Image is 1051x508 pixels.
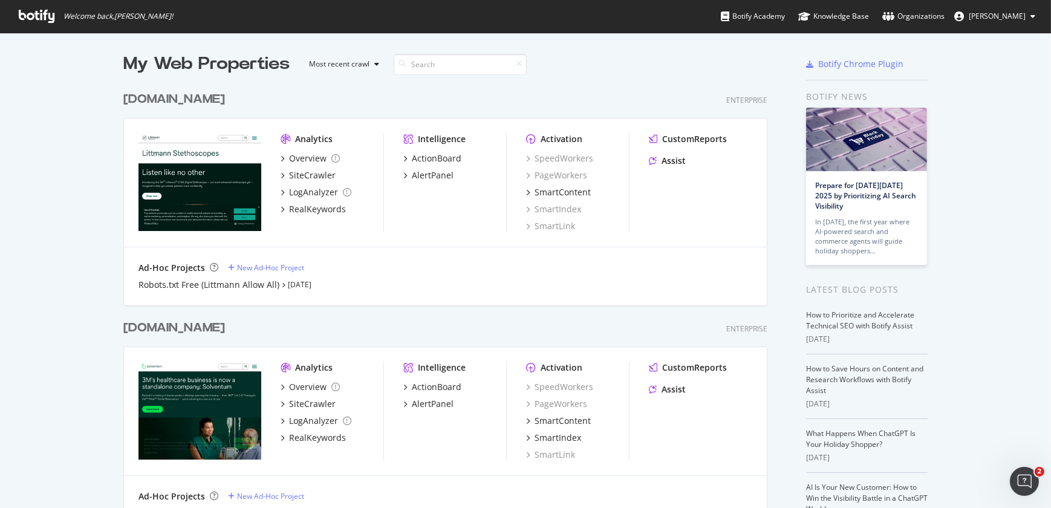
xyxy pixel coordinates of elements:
[535,415,591,427] div: SmartContent
[526,415,591,427] a: SmartContent
[123,91,230,108] a: [DOMAIN_NAME]
[798,10,869,22] div: Knowledge Base
[281,381,340,393] a: Overview
[281,152,340,164] a: Overview
[526,152,593,164] a: SpeedWorkers
[806,108,927,171] img: Prepare for Black Friday 2025 by Prioritizing AI Search Visibility
[403,169,454,181] a: AlertPanel
[945,7,1045,26] button: [PERSON_NAME]
[295,133,333,145] div: Analytics
[526,186,591,198] a: SmartContent
[228,491,304,501] a: New Ad-Hoc Project
[726,95,767,105] div: Enterprise
[806,428,916,449] a: What Happens When ChatGPT Is Your Holiday Shopper?
[535,432,581,444] div: SmartIndex
[288,279,311,290] a: [DATE]
[138,362,261,460] img: solventum.com
[526,449,575,461] a: SmartLink
[237,491,304,501] div: New Ad-Hoc Project
[1010,467,1039,496] iframe: Intercom live chat
[721,10,785,22] div: Botify Academy
[63,11,173,21] span: Welcome back, [PERSON_NAME] !
[535,186,591,198] div: SmartContent
[289,432,346,444] div: RealKeywords
[228,262,304,273] a: New Ad-Hoc Project
[649,362,727,374] a: CustomReports
[806,58,903,70] a: Botify Chrome Plugin
[281,415,351,427] a: LogAnalyzer
[649,155,686,167] a: Assist
[281,169,336,181] a: SiteCrawler
[309,60,369,68] div: Most recent crawl
[412,398,454,410] div: AlertPanel
[662,383,686,396] div: Assist
[806,452,928,463] div: [DATE]
[289,169,336,181] div: SiteCrawler
[418,362,466,374] div: Intelligence
[123,319,230,337] a: [DOMAIN_NAME]
[299,54,384,74] button: Most recent crawl
[1035,467,1044,477] span: 2
[806,283,928,296] div: Latest Blog Posts
[237,262,304,273] div: New Ad-Hoc Project
[138,490,205,503] div: Ad-Hoc Projects
[815,217,918,256] div: In [DATE], the first year where AI-powered search and commerce agents will guide holiday shoppers…
[541,133,582,145] div: Activation
[806,399,928,409] div: [DATE]
[526,398,587,410] a: PageWorkers
[281,432,346,444] a: RealKeywords
[662,362,727,374] div: CustomReports
[806,310,914,331] a: How to Prioritize and Accelerate Technical SEO with Botify Assist
[541,362,582,374] div: Activation
[281,203,346,215] a: RealKeywords
[289,203,346,215] div: RealKeywords
[412,381,461,393] div: ActionBoard
[403,398,454,410] a: AlertPanel
[806,363,923,396] a: How to Save Hours on Content and Research Workflows with Botify Assist
[526,381,593,393] a: SpeedWorkers
[289,398,336,410] div: SiteCrawler
[123,319,225,337] div: [DOMAIN_NAME]
[281,398,336,410] a: SiteCrawler
[394,54,527,75] input: Search
[138,262,205,274] div: Ad-Hoc Projects
[403,152,461,164] a: ActionBoard
[403,381,461,393] a: ActionBoard
[806,90,928,103] div: Botify news
[662,155,686,167] div: Assist
[123,91,225,108] div: [DOMAIN_NAME]
[138,279,279,291] a: Robots.txt Free (Littmann Allow All)
[969,11,1026,21] span: Travis Yano
[649,383,686,396] a: Assist
[815,180,916,211] a: Prepare for [DATE][DATE] 2025 by Prioritizing AI Search Visibility
[726,324,767,334] div: Enterprise
[806,334,928,345] div: [DATE]
[818,58,903,70] div: Botify Chrome Plugin
[649,133,727,145] a: CustomReports
[289,381,327,393] div: Overview
[123,52,290,76] div: My Web Properties
[412,152,461,164] div: ActionBoard
[526,203,581,215] a: SmartIndex
[526,220,575,232] a: SmartLink
[281,186,351,198] a: LogAnalyzer
[295,362,333,374] div: Analytics
[289,415,338,427] div: LogAnalyzer
[526,169,587,181] a: PageWorkers
[526,432,581,444] a: SmartIndex
[662,133,727,145] div: CustomReports
[289,186,338,198] div: LogAnalyzer
[882,10,945,22] div: Organizations
[138,133,261,231] img: www.littmann.com
[418,133,466,145] div: Intelligence
[412,169,454,181] div: AlertPanel
[289,152,327,164] div: Overview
